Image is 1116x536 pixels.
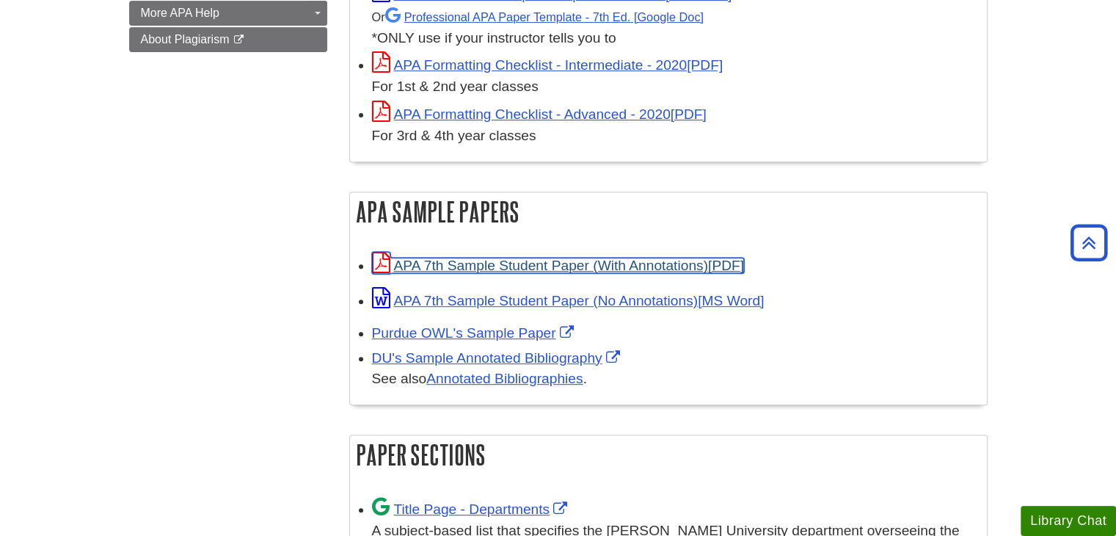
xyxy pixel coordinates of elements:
span: About Plagiarism [141,33,230,46]
a: Link opens in new window [372,106,707,122]
div: *ONLY use if your instructor tells you to [372,6,980,49]
button: Library Chat [1021,506,1116,536]
a: Back to Top [1065,233,1112,253]
a: Annotated Bibliographies [426,371,583,386]
a: More APA Help [129,1,327,26]
a: Link opens in new window [372,293,765,308]
h2: Paper Sections [350,435,987,474]
a: Link opens in new window [372,325,577,341]
div: For 3rd & 4th year classes [372,126,980,147]
a: About Plagiarism [129,27,327,52]
a: Link opens in new window [372,501,572,517]
i: This link opens in a new window [233,35,245,45]
div: For 1st & 2nd year classes [372,76,980,98]
a: Link opens in new window [372,57,723,73]
a: Link opens in new window [372,350,624,366]
small: Or [372,10,704,23]
a: Professional APA Paper Template - 7th Ed. [385,10,704,23]
h2: APA Sample Papers [350,192,987,231]
span: More APA Help [141,7,219,19]
div: See also . [372,369,980,390]
a: Link opens in new window [372,258,744,273]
